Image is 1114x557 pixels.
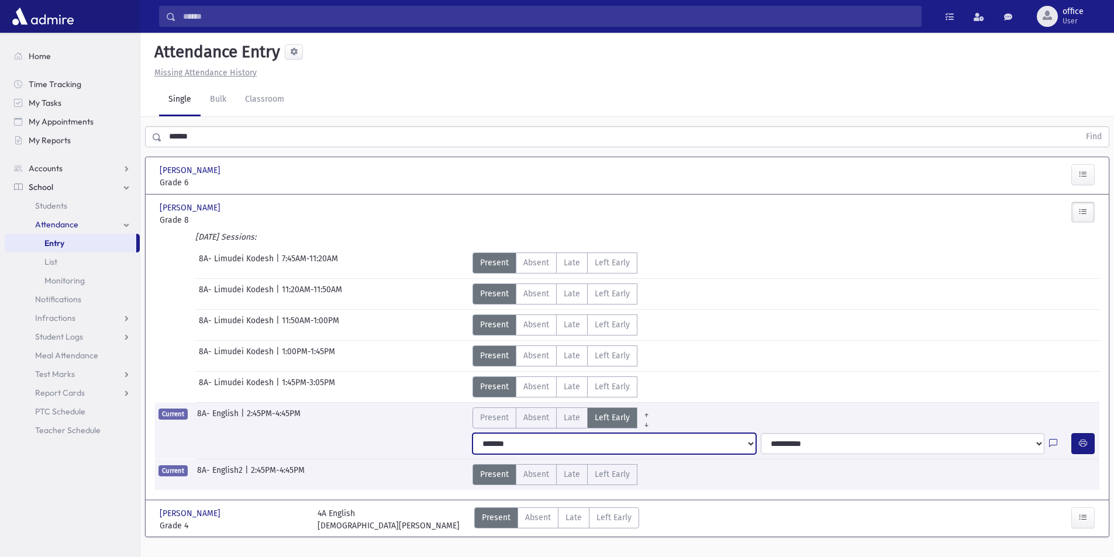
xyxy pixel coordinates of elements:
span: Accounts [29,163,63,174]
span: School [29,182,53,192]
span: Present [480,468,509,480]
span: 8A- Limudei Kodesh [199,345,276,366]
span: Late [564,257,580,269]
span: Current [158,409,188,420]
span: Late [564,288,580,300]
a: List [5,252,140,271]
span: Present [480,319,509,331]
a: Student Logs [5,327,140,346]
div: AttTypes [472,407,656,428]
span: Current [158,465,188,476]
span: Left Early [596,511,632,524]
h5: Attendance Entry [150,42,280,62]
span: Late [564,468,580,480]
span: Grade 6 [160,177,306,189]
div: AttTypes [472,464,637,485]
a: My Tasks [5,94,140,112]
span: | [276,345,282,366]
span: User [1063,16,1084,26]
span: 2:45PM-4:45PM [247,407,301,428]
span: Present [482,511,511,524]
button: Find [1079,127,1109,147]
span: Left Early [595,350,630,362]
a: Single [159,84,201,116]
span: Notifications [35,294,81,305]
span: My Tasks [29,98,61,108]
a: Accounts [5,159,140,178]
a: PTC Schedule [5,402,140,421]
span: Absent [523,288,549,300]
span: Meal Attendance [35,350,98,361]
a: Meal Attendance [5,346,140,365]
span: [PERSON_NAME] [160,202,223,214]
span: 8A- Limudei Kodesh [199,283,276,305]
span: 8A- Limudei Kodesh [199,376,276,397]
span: Present [480,380,509,393]
div: AttTypes [472,314,637,335]
a: Bulk [201,84,236,116]
a: All Later [637,417,656,426]
a: Notifications [5,290,140,309]
span: Left Early [595,380,630,393]
span: Absent [523,380,549,393]
span: 8A- Limudei Kodesh [199,252,276,274]
a: My Reports [5,131,140,150]
span: Absent [523,319,549,331]
a: Home [5,47,140,65]
span: Time Tracking [29,79,81,89]
input: Search [176,6,921,27]
span: [PERSON_NAME] [160,164,223,177]
span: [PERSON_NAME] [160,507,223,520]
a: School [5,178,140,196]
span: 8A- English2 [197,464,245,485]
span: Home [29,51,51,61]
div: AttTypes [472,283,637,305]
span: Grade 8 [160,214,306,226]
span: | [276,376,282,397]
div: AttTypes [472,376,637,397]
span: PTC Schedule [35,406,85,417]
span: office [1063,7,1084,16]
span: Present [480,350,509,362]
span: Left Early [595,411,630,424]
span: Absent [523,468,549,480]
span: | [241,407,247,428]
a: Entry [5,234,136,252]
div: 4A English [DEMOGRAPHIC_DATA][PERSON_NAME] [318,507,460,532]
a: Monitoring [5,271,140,290]
span: 2:45PM-4:45PM [251,464,305,485]
span: Student Logs [35,331,83,342]
a: Time Tracking [5,75,140,94]
span: | [245,464,251,485]
div: AttTypes [472,345,637,366]
a: Test Marks [5,365,140,383]
span: Absent [523,411,549,424]
span: 11:20AM-11:50AM [282,283,342,305]
span: | [276,283,282,305]
span: 11:50AM-1:00PM [282,314,339,335]
u: Missing Attendance History [154,68,257,78]
span: Late [564,319,580,331]
div: AttTypes [472,252,637,274]
span: Monitoring [44,275,85,286]
span: Absent [525,511,551,524]
span: 1:00PM-1:45PM [282,345,335,366]
span: My Reports [29,135,71,146]
span: Late [565,511,582,524]
img: AdmirePro [9,5,77,28]
a: Teacher Schedule [5,421,140,440]
a: Missing Attendance History [150,68,257,78]
a: My Appointments [5,112,140,131]
span: Test Marks [35,369,75,379]
span: Left Early [595,257,630,269]
span: 7:45AM-11:20AM [282,252,338,274]
span: Late [564,380,580,393]
span: Absent [523,257,549,269]
a: Attendance [5,215,140,234]
span: Left Early [595,468,630,480]
span: Present [480,411,509,424]
span: Present [480,257,509,269]
span: Entry [44,238,64,248]
span: Students [35,200,67,211]
span: List [44,257,57,267]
